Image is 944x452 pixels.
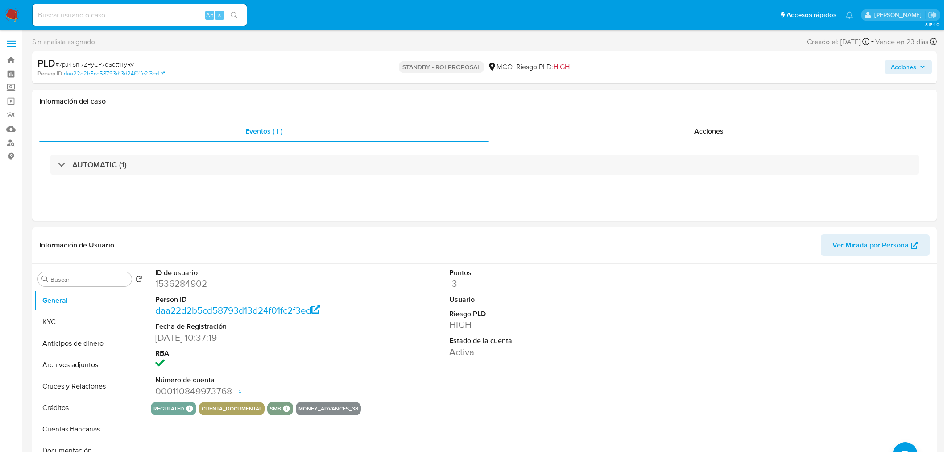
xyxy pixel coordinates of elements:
[39,241,114,250] h1: Información de Usuario
[807,36,869,48] div: Creado el: [DATE]
[206,11,213,19] span: Alt
[885,60,932,74] button: Acciones
[449,346,636,358] dd: Activa
[821,234,930,256] button: Ver Mirada por Persona
[33,9,247,21] input: Buscar usuario o caso...
[449,295,636,305] dt: Usuario
[449,309,636,319] dt: Riesgo PLD
[39,97,930,106] h1: Información del caso
[153,407,184,410] button: regulated
[832,234,909,256] span: Ver Mirada por Persona
[449,318,636,331] dd: HIGH
[787,10,836,20] span: Accesos rápidos
[155,331,342,344] dd: [DATE] 10:37:19
[41,276,49,283] button: Buscar
[218,11,221,19] span: s
[155,385,342,398] dd: 000110849973768
[399,61,484,73] p: STANDBY - ROI PROPOSAL
[34,290,146,311] button: General
[155,268,342,278] dt: ID de usuario
[34,311,146,333] button: KYC
[449,277,636,290] dd: -3
[488,62,513,72] div: MCO
[37,56,55,70] b: PLD
[50,276,128,284] input: Buscar
[50,155,919,175] div: AUTOMATIC (1)
[135,276,142,285] button: Volver al orden por defecto
[155,322,342,331] dt: Fecha de Registración
[694,126,724,136] span: Acciones
[298,407,358,410] button: money_advances_38
[871,36,874,48] span: -
[34,376,146,397] button: Cruces y Relaciones
[155,348,342,358] dt: RBA
[891,60,916,74] span: Acciones
[155,375,342,385] dt: Número de cuenta
[155,277,342,290] dd: 1536284902
[34,397,146,419] button: Créditos
[37,70,62,78] b: Person ID
[55,60,134,69] span: # 7pJ45hI7ZPyCP7dSdtt1TyRv
[516,62,570,72] span: Riesgo PLD:
[875,37,928,47] span: Vence en 23 días
[72,160,127,170] h3: AUTOMATIC (1)
[449,268,636,278] dt: Puntos
[270,407,281,410] button: smb
[64,70,165,78] a: daa22d2b5cd58793d13d24f01fc2f3ed
[245,126,282,136] span: Eventos ( 1 )
[928,10,937,20] a: Salir
[155,295,342,305] dt: Person ID
[34,419,146,440] button: Cuentas Bancarias
[34,354,146,376] button: Archivos adjuntos
[225,9,243,21] button: search-icon
[845,11,853,19] a: Notificaciones
[553,62,570,72] span: HIGH
[34,333,146,354] button: Anticipos de dinero
[155,304,321,317] a: daa22d2b5cd58793d13d24f01fc2f3ed
[202,407,262,410] button: cuenta_documental
[449,336,636,346] dt: Estado de la cuenta
[874,11,925,19] p: felipe.cayon@mercadolibre.com
[32,37,95,47] span: Sin analista asignado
